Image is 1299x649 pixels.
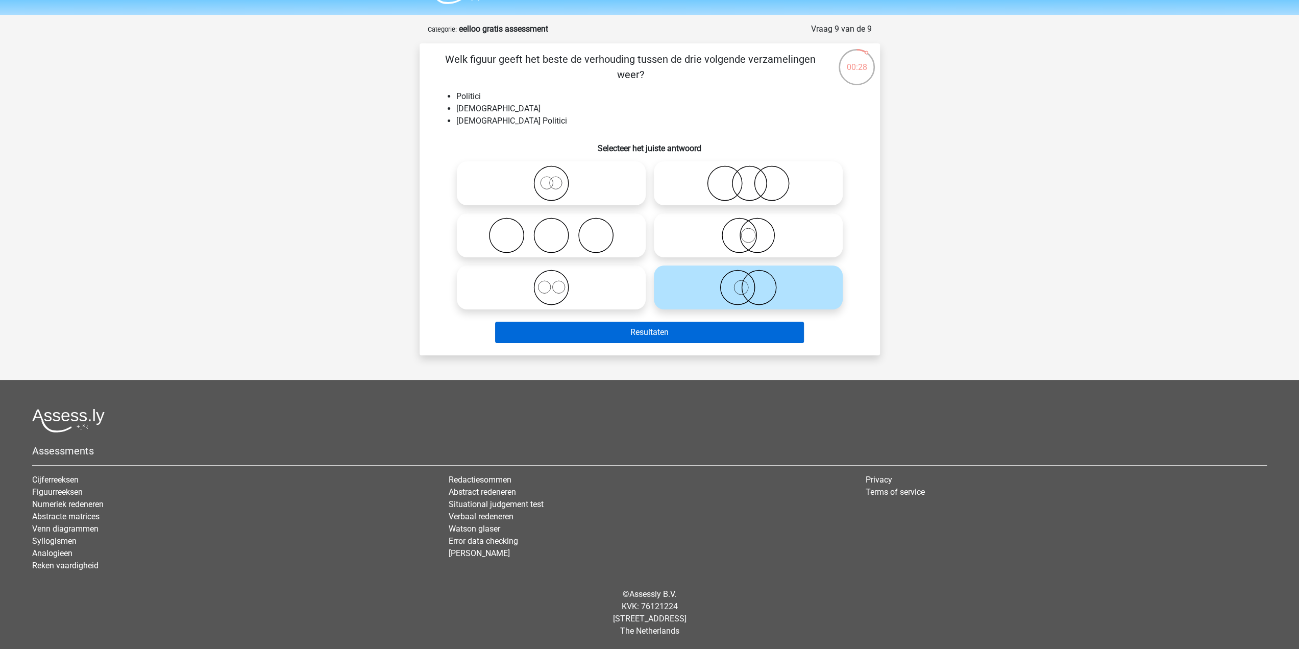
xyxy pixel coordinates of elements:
[449,512,513,521] a: Verbaal redeneren
[32,536,77,546] a: Syllogismen
[32,499,104,509] a: Numeriek redeneren
[838,48,876,74] div: 00:28
[449,499,544,509] a: Situational judgement test
[32,487,83,497] a: Figuurreeksen
[866,487,925,497] a: Terms of service
[32,512,100,521] a: Abstracte matrices
[629,589,676,599] a: Assessly B.V.
[32,408,105,432] img: Assessly logo
[24,580,1275,645] div: © KVK: 76121224 [STREET_ADDRESS] The Netherlands
[449,536,518,546] a: Error data checking
[436,135,864,153] h6: Selecteer het juiste antwoord
[449,524,500,534] a: Watson glaser
[449,548,510,558] a: [PERSON_NAME]
[459,24,548,34] strong: eelloo gratis assessment
[32,475,79,485] a: Cijferreeksen
[32,524,99,534] a: Venn diagrammen
[495,322,804,343] button: Resultaten
[456,103,864,115] li: [DEMOGRAPHIC_DATA]
[32,548,72,558] a: Analogieen
[449,475,511,485] a: Redactiesommen
[456,90,864,103] li: Politici
[449,487,516,497] a: Abstract redeneren
[428,26,457,33] small: Categorie:
[436,52,825,82] p: Welk figuur geeft het beste de verhouding tussen de drie volgende verzamelingen weer?
[866,475,892,485] a: Privacy
[811,23,872,35] div: Vraag 9 van de 9
[456,115,864,127] li: [DEMOGRAPHIC_DATA] Politici
[32,561,99,570] a: Reken vaardigheid
[32,445,1267,457] h5: Assessments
